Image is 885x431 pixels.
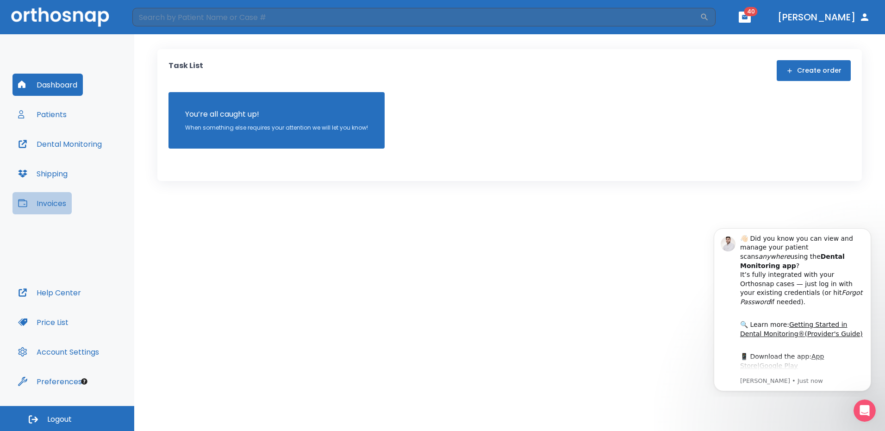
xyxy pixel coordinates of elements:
[12,281,87,304] button: Help Center
[40,133,124,150] a: App Store
[60,142,98,150] a: Google Play
[700,220,885,397] iframe: Intercom notifications message
[854,400,876,422] iframe: Intercom live chat
[744,7,758,16] span: 40
[12,341,105,363] button: Account Settings
[40,157,164,165] p: Message from Mohammed, sent Just now
[12,103,72,125] button: Patients
[12,133,107,155] button: Dental Monitoring
[40,132,164,178] div: 📱 Download the app: | ​ Let us know if you need help getting started!
[12,370,87,393] button: Preferences
[168,60,203,81] p: Task List
[12,192,72,214] button: Invoices
[80,377,88,386] div: Tooltip anchor
[12,162,73,185] button: Shipping
[777,60,851,81] button: Create order
[12,311,74,333] button: Price List
[774,9,874,25] button: [PERSON_NAME]
[47,414,72,425] span: Logout
[185,109,368,120] p: You’re all caught up!
[11,7,109,26] img: Orthosnap
[132,8,700,26] input: Search by Patient Name or Case #
[185,124,368,132] p: When something else requires your attention we will let you know!
[12,74,83,96] button: Dashboard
